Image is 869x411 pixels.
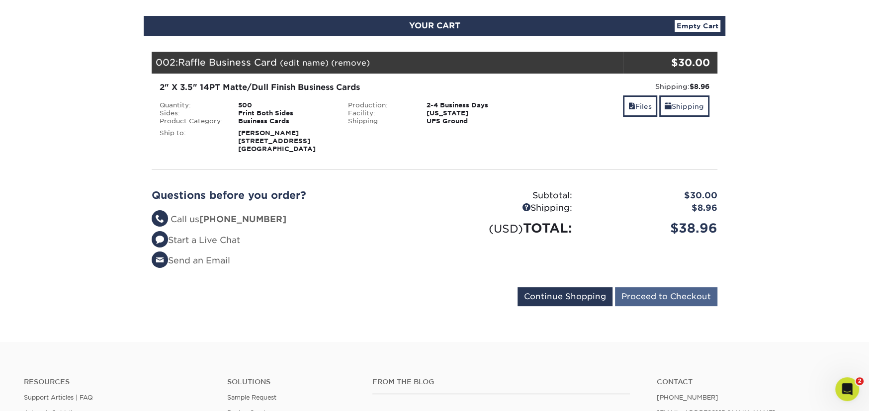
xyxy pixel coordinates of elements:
[665,102,672,110] span: shipping
[419,101,528,109] div: 2-4 Business Days
[152,52,623,74] div: 002:
[580,219,725,238] div: $38.96
[615,287,717,306] input: Proceed to Checkout
[489,222,523,235] small: (USD)
[623,55,710,70] div: $30.00
[657,394,718,401] a: [PHONE_NUMBER]
[227,378,357,386] h4: Solutions
[238,129,316,153] strong: [PERSON_NAME] [STREET_ADDRESS] [GEOGRAPHIC_DATA]
[331,58,370,68] a: (remove)
[178,57,277,68] span: Raffle Business Card
[227,394,276,401] a: Sample Request
[341,117,419,125] div: Shipping:
[280,58,329,68] a: (edit name)
[152,109,231,117] div: Sides:
[152,213,427,226] li: Call us
[152,255,230,265] a: Send an Email
[152,129,231,153] div: Ship to:
[24,378,212,386] h4: Resources
[199,214,286,224] strong: [PHONE_NUMBER]
[434,189,580,202] div: Subtotal:
[580,189,725,202] div: $30.00
[623,95,657,117] a: Files
[341,109,419,117] div: Facility:
[152,101,231,109] div: Quantity:
[856,377,864,385] span: 2
[160,82,521,93] div: 2" X 3.5" 14PT Matte/Dull Finish Business Cards
[536,82,709,91] div: Shipping:
[231,117,341,125] div: Business Cards
[657,378,845,386] a: Contact
[409,21,460,30] span: YOUR CART
[675,20,720,32] a: Empty Cart
[2,381,85,408] iframe: Google Customer Reviews
[580,202,725,215] div: $8.96
[231,101,341,109] div: 500
[231,109,341,117] div: Print Both Sides
[419,109,528,117] div: [US_STATE]
[341,101,419,109] div: Production:
[518,287,612,306] input: Continue Shopping
[434,202,580,215] div: Shipping:
[372,378,630,386] h4: From the Blog
[152,235,240,245] a: Start a Live Chat
[628,102,635,110] span: files
[659,95,709,117] a: Shipping
[434,219,580,238] div: TOTAL:
[419,117,528,125] div: UPS Ground
[152,189,427,201] h2: Questions before you order?
[690,82,709,90] strong: $8.96
[835,377,859,401] iframe: Intercom live chat
[152,117,231,125] div: Product Category:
